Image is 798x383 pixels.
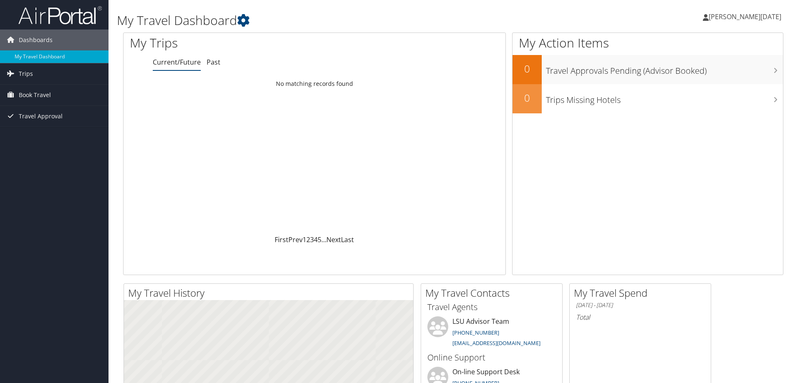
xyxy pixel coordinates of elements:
h2: 0 [513,62,542,76]
a: Current/Future [153,58,201,67]
a: 1 [303,235,306,244]
h3: Trips Missing Hotels [546,90,783,106]
a: 0Trips Missing Hotels [513,84,783,113]
span: [PERSON_NAME][DATE] [709,12,781,21]
span: … [321,235,326,244]
h2: My Travel History [128,286,413,300]
span: Travel Approval [19,106,63,127]
h3: Travel Agents [427,301,556,313]
a: 3 [310,235,314,244]
img: airportal-logo.png [18,5,102,25]
a: 0Travel Approvals Pending (Advisor Booked) [513,55,783,84]
td: No matching records found [124,76,505,91]
h3: Online Support [427,352,556,363]
span: Book Travel [19,85,51,105]
a: [EMAIL_ADDRESS][DOMAIN_NAME] [452,339,540,347]
span: Trips [19,63,33,84]
h6: [DATE] - [DATE] [576,301,705,309]
a: Prev [288,235,303,244]
h6: Total [576,313,705,322]
h3: Travel Approvals Pending (Advisor Booked) [546,61,783,77]
a: 5 [318,235,321,244]
a: Past [207,58,220,67]
a: Next [326,235,341,244]
span: Dashboards [19,30,53,50]
a: 4 [314,235,318,244]
h1: My Trips [130,34,340,52]
li: LSU Advisor Team [423,316,560,350]
h1: My Travel Dashboard [117,12,566,29]
a: [PERSON_NAME][DATE] [703,4,790,29]
a: 2 [306,235,310,244]
a: First [275,235,288,244]
h2: My Travel Spend [574,286,711,300]
a: [PHONE_NUMBER] [452,329,499,336]
h2: 0 [513,91,542,105]
a: Last [341,235,354,244]
h1: My Action Items [513,34,783,52]
h2: My Travel Contacts [425,286,562,300]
